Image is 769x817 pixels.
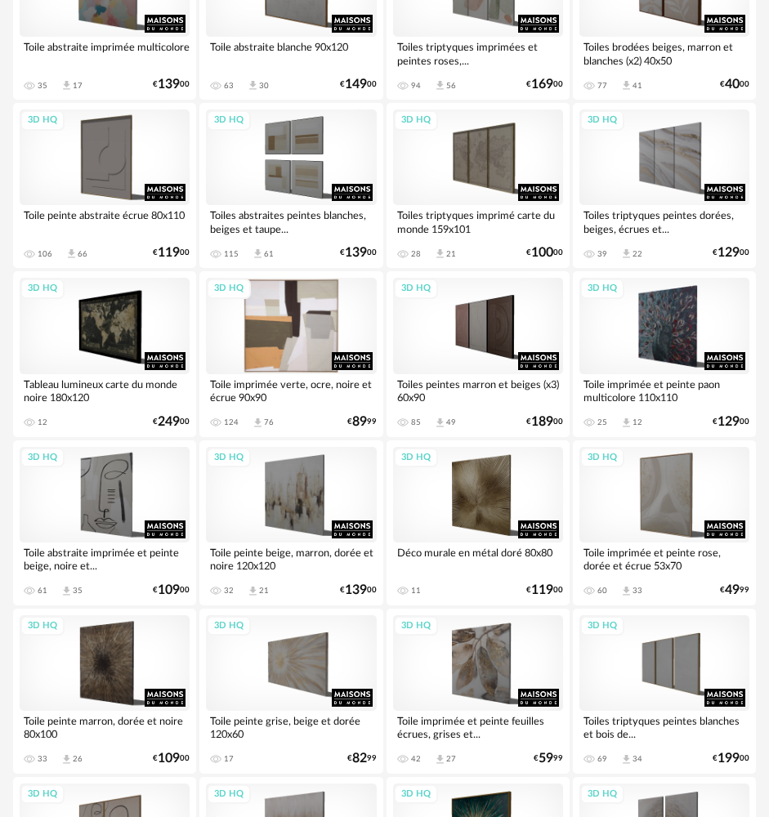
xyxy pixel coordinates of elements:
[38,586,47,596] div: 61
[347,753,377,764] div: € 99
[394,448,438,468] div: 3D HQ
[713,248,749,258] div: € 00
[633,81,642,91] div: 41
[199,609,382,774] a: 3D HQ Toile peinte grise, beige et dorée 120x60 17 €8299
[446,81,456,91] div: 56
[224,417,239,427] div: 124
[65,248,78,260] span: Download icon
[411,586,421,596] div: 11
[526,248,563,258] div: € 00
[153,753,190,764] div: € 00
[531,79,553,90] span: 169
[207,110,251,131] div: 3D HQ
[206,205,376,238] div: Toiles abstraites peintes blanches, beiges et taupe...
[199,103,382,268] a: 3D HQ Toiles abstraites peintes blanches, beiges et taupe... 115 Download icon 61 €13900
[411,417,421,427] div: 85
[387,609,570,774] a: 3D HQ Toile imprimée et peinte feuilles écrues, grises et... 42 Download icon 27 €5999
[597,249,607,259] div: 39
[20,542,190,575] div: Toile abstraite imprimée et peinte beige, noire et...
[340,585,377,596] div: € 00
[725,585,740,596] span: 49
[387,440,570,605] a: 3D HQ Déco murale en métal doré 80x80 11 €11900
[347,417,377,427] div: € 99
[20,110,65,131] div: 3D HQ
[38,81,47,91] div: 35
[393,711,563,743] div: Toile imprimée et peinte feuilles écrues, grises et...
[620,753,633,766] span: Download icon
[158,585,180,596] span: 109
[580,110,624,131] div: 3D HQ
[573,271,756,436] a: 3D HQ Toile imprimée et peinte paon multicolore 110x110 25 Download icon 12 €12900
[531,585,553,596] span: 119
[718,248,740,258] span: 129
[264,417,274,427] div: 76
[633,417,642,427] div: 12
[38,249,52,259] div: 106
[224,81,234,91] div: 63
[446,417,456,427] div: 49
[531,248,553,258] span: 100
[153,248,190,258] div: € 00
[411,249,421,259] div: 28
[13,271,196,436] a: 3D HQ Tableau lumineux carte du monde noire 180x120 12 €24900
[579,205,749,238] div: Toiles triptyques peintes dorées, beiges, écrues et...
[247,79,259,92] span: Download icon
[352,753,367,764] span: 82
[713,753,749,764] div: € 00
[207,616,251,636] div: 3D HQ
[580,784,624,805] div: 3D HQ
[393,542,563,575] div: Déco murale en métal doré 80x80
[393,374,563,407] div: Toiles peintes marron et beiges (x3) 60x90
[199,440,382,605] a: 3D HQ Toile peinte beige, marron, dorée et noire 120x120 32 Download icon 21 €13900
[579,374,749,407] div: Toile imprimée et peinte paon multicolore 110x110
[345,248,367,258] span: 139
[411,81,421,91] div: 94
[526,79,563,90] div: € 00
[345,585,367,596] span: 139
[393,205,563,238] div: Toiles triptyques imprimé carte du monde 159x101
[207,279,251,299] div: 3D HQ
[620,79,633,92] span: Download icon
[60,585,73,597] span: Download icon
[158,753,180,764] span: 109
[78,249,87,259] div: 66
[620,417,633,429] span: Download icon
[340,248,377,258] div: € 00
[60,79,73,92] span: Download icon
[434,248,446,260] span: Download icon
[13,103,196,268] a: 3D HQ Toile peinte abstraite écrue 80x110 106 Download icon 66 €11900
[73,754,83,764] div: 26
[38,417,47,427] div: 12
[446,249,456,259] div: 21
[387,103,570,268] a: 3D HQ Toiles triptyques imprimé carte du monde 159x101 28 Download icon 21 €10000
[206,542,376,575] div: Toile peinte beige, marron, dorée et noire 120x120
[597,754,607,764] div: 69
[352,417,367,427] span: 89
[259,81,269,91] div: 30
[393,37,563,69] div: Toiles triptyques imprimées et peintes roses,...
[579,542,749,575] div: Toile imprimée et peinte rose, dorée et écrue 53x70
[394,279,438,299] div: 3D HQ
[153,585,190,596] div: € 00
[633,586,642,596] div: 33
[206,374,376,407] div: Toile imprimée verte, ocre, noire et écrue 90x90
[20,711,190,743] div: Toile peinte marron, dorée et noire 80x100
[434,79,446,92] span: Download icon
[539,753,553,764] span: 59
[411,754,421,764] div: 42
[73,586,83,596] div: 35
[531,417,553,427] span: 189
[526,585,563,596] div: € 00
[153,79,190,90] div: € 00
[38,754,47,764] div: 33
[259,586,269,596] div: 21
[264,249,274,259] div: 61
[720,585,749,596] div: € 99
[633,754,642,764] div: 34
[620,585,633,597] span: Download icon
[20,374,190,407] div: Tableau lumineux carte du monde noire 180x120
[526,417,563,427] div: € 00
[580,616,624,636] div: 3D HQ
[207,448,251,468] div: 3D HQ
[158,417,180,427] span: 249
